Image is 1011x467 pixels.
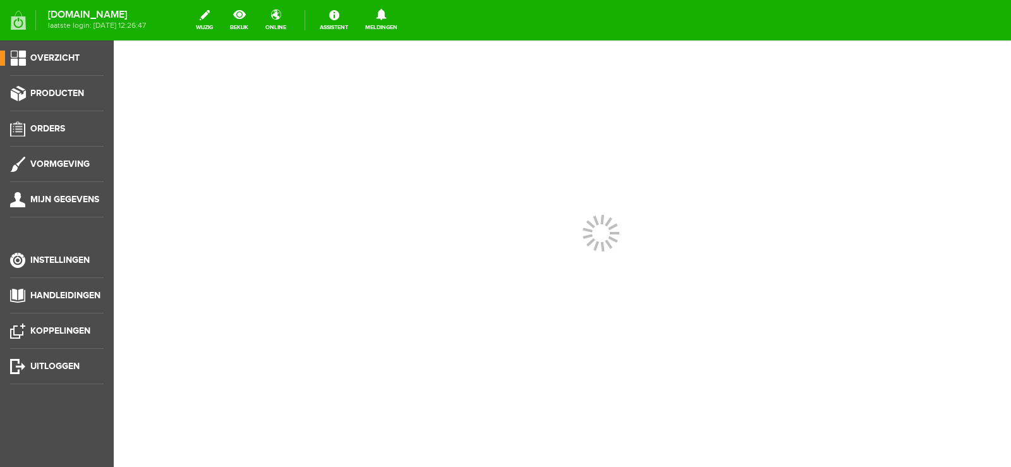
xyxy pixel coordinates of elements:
strong: [DOMAIN_NAME] [48,11,146,18]
span: Instellingen [30,255,90,265]
a: online [258,6,294,34]
a: wijzig [188,6,221,34]
span: Handleidingen [30,290,100,301]
span: Orders [30,123,65,134]
a: Meldingen [358,6,405,34]
span: Koppelingen [30,325,90,336]
span: Vormgeving [30,159,90,169]
span: Mijn gegevens [30,194,99,205]
span: laatste login: [DATE] 12:26:47 [48,22,146,29]
a: Assistent [312,6,356,34]
a: bekijk [222,6,256,34]
span: Overzicht [30,52,80,63]
span: Uitloggen [30,361,80,372]
span: Producten [30,88,84,99]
